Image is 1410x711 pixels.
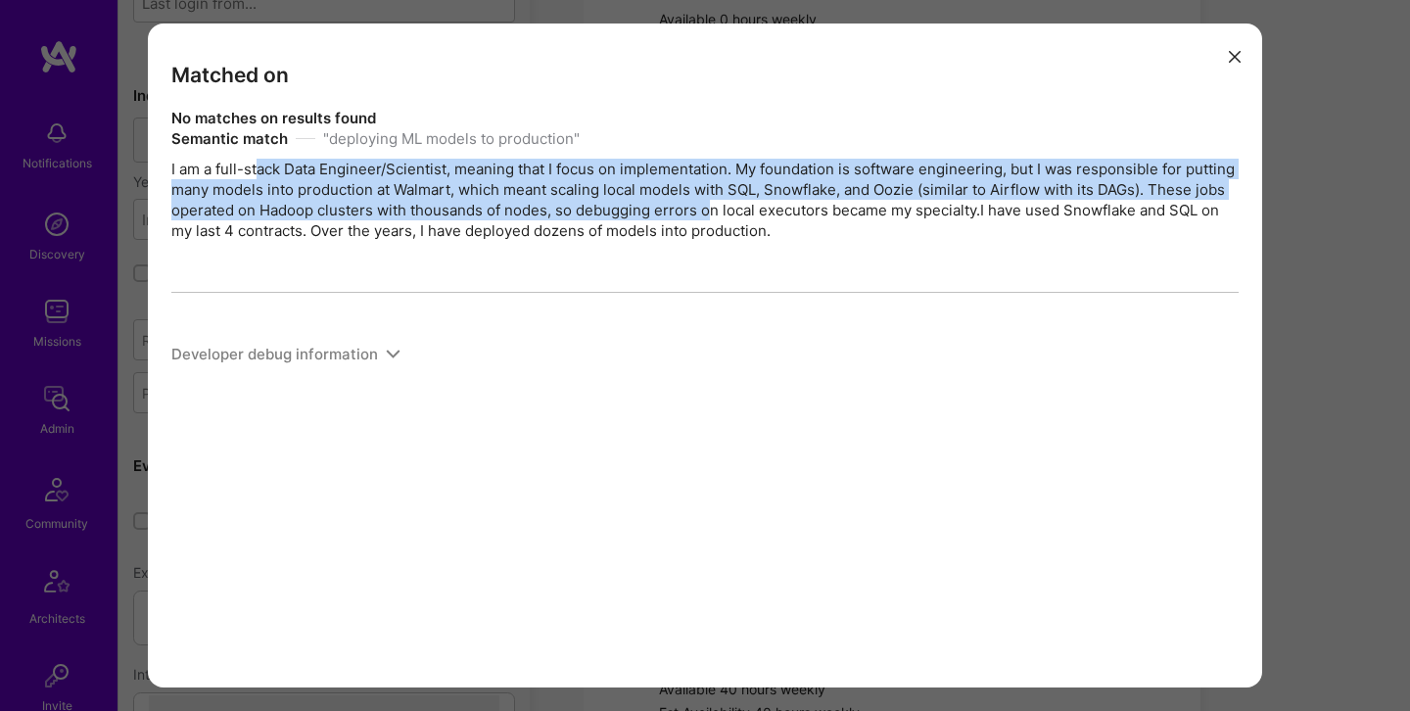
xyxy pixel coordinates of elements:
[323,128,580,149] span: " deploying ML models to production "
[171,128,1239,241] div: I am a full-stack Data Engineer/Scientist, meaning that I focus on implementation. My foundation ...
[171,63,1239,87] h3: Matched on
[1229,51,1241,63] i: icon Close
[386,347,400,361] i: icon ArrowDown
[171,344,378,364] div: Developer debug information
[171,109,376,127] strong: No matches on results found
[171,128,288,149] strong: Semantic match
[148,24,1262,687] div: modal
